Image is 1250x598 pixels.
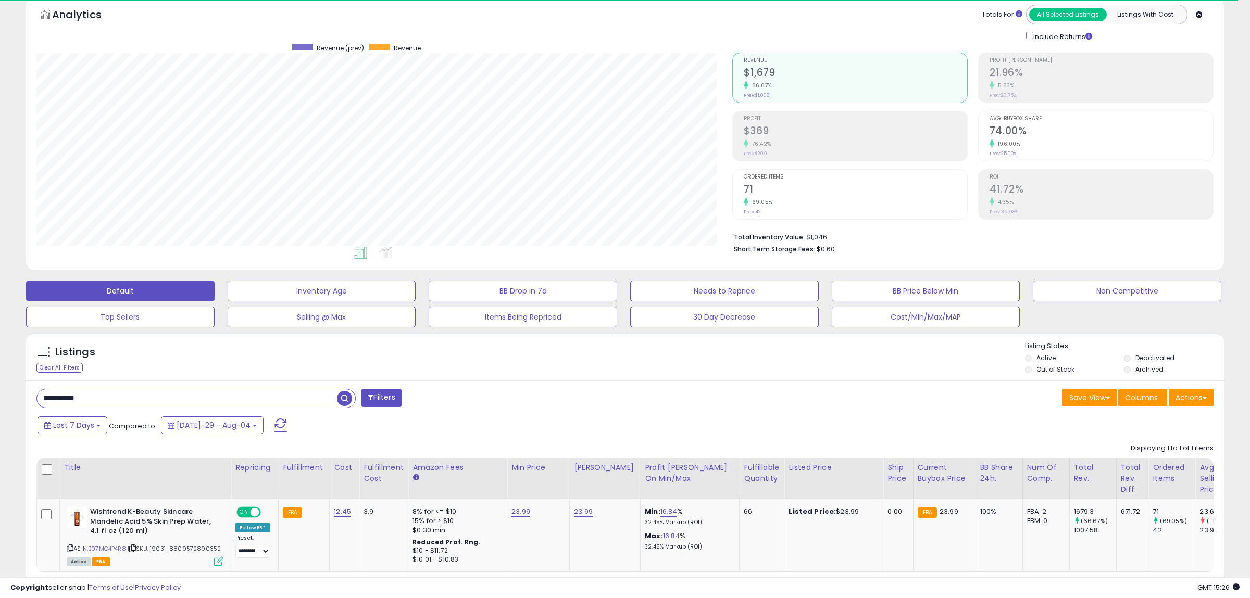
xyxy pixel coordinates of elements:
div: Ship Price [888,462,908,484]
h5: Listings [55,345,95,360]
button: All Selected Listings [1029,8,1107,21]
button: Last 7 Days [37,416,107,434]
span: Last 7 Days [53,420,94,430]
span: $0.60 [817,244,835,254]
div: BB Share 24h. [980,462,1018,484]
div: Total Rev. [1074,462,1112,484]
p: 32.45% Markup (ROI) [645,519,731,526]
div: 3.9 [364,507,400,516]
h2: $1,679 [744,67,967,81]
small: Prev: 20.75% [990,92,1017,98]
button: Cost/Min/Max/MAP [832,307,1020,327]
div: 15% for > $10 [413,516,499,526]
div: Min Price [511,462,565,473]
div: 23.99 [1199,526,1242,535]
small: FBA [918,507,937,518]
button: Save View [1062,389,1117,406]
label: Out of Stock [1036,365,1074,374]
div: Title [64,462,227,473]
span: Columns [1125,392,1158,403]
small: 66.67% [748,82,772,90]
small: 76.42% [748,140,771,148]
div: Include Returns [1018,30,1104,42]
small: 5.83% [994,82,1015,90]
b: Listed Price: [789,506,836,516]
div: 71 [1153,507,1195,516]
span: Avg. Buybox Share [990,116,1213,122]
small: Amazon Fees. [413,473,419,482]
p: Listing States: [1025,341,1224,351]
span: | SKU: 19031_8809572890352 [128,544,221,553]
span: Ordered Items [744,174,967,180]
div: 8% for <= $10 [413,507,499,516]
div: FBM: 0 [1027,516,1061,526]
h2: 41.72% [990,183,1213,197]
b: Reduced Prof. Rng. [413,538,481,546]
span: OFF [259,508,276,517]
div: 23.65 [1199,507,1242,516]
div: Fulfillment [283,462,325,473]
button: BB Drop in 7d [429,281,617,301]
div: ASIN: [67,507,223,565]
div: Current Buybox Price [918,462,971,484]
button: Selling @ Max [228,307,416,327]
div: Follow BB * [235,523,270,532]
span: ON [238,508,251,517]
label: Active [1036,353,1056,362]
b: Max: [645,531,663,541]
b: Min: [645,506,660,516]
div: Cost [334,462,355,473]
strong: Copyright [10,582,48,592]
a: Privacy Policy [135,582,181,592]
small: 196.00% [994,140,1021,148]
a: 23.99 [511,506,530,517]
span: Revenue (prev) [317,44,364,53]
b: Wishtrend K-Beauty Skincare Mandelic Acid 5% Skin Prep Water, 4.1 fl oz (120 ml) [90,507,217,539]
b: Short Term Storage Fees: [734,245,815,253]
h2: 21.96% [990,67,1213,81]
div: 671.72 [1121,507,1141,516]
button: Actions [1169,389,1214,406]
small: Prev: 39.98% [990,209,1018,215]
a: Terms of Use [89,582,133,592]
div: Total Rev. Diff. [1121,462,1144,495]
div: FBA: 2 [1027,507,1061,516]
div: Preset: [235,535,270,558]
button: BB Price Below Min [832,281,1020,301]
button: Inventory Age [228,281,416,301]
a: 16.84 [660,506,678,517]
div: Profit [PERSON_NAME] on Min/Max [645,462,735,484]
div: 66 [744,507,776,516]
small: Prev: $1,008 [744,92,769,98]
div: Listed Price [789,462,879,473]
p: 32.45% Markup (ROI) [645,543,731,551]
button: Filters [361,389,402,407]
button: [DATE]-29 - Aug-04 [161,416,264,434]
span: Profit [744,116,967,122]
th: The percentage added to the cost of goods (COGS) that forms the calculator for Min & Max prices. [641,458,740,499]
div: Displaying 1 to 1 of 1 items [1131,443,1214,453]
div: Avg Selling Price [1199,462,1237,495]
small: 69.05% [748,198,773,206]
button: Top Sellers [26,307,215,327]
b: Total Inventory Value: [734,233,805,241]
div: 1007.58 [1074,526,1116,535]
div: $23.99 [789,507,875,516]
small: (66.67%) [1081,517,1108,525]
div: Fulfillable Quantity [744,462,780,484]
div: $10.01 - $10.83 [413,555,499,564]
button: Non Competitive [1033,281,1221,301]
img: 316dt5Upm4L._SL40_.jpg [67,507,87,528]
div: Fulfillment Cost [364,462,404,484]
small: Prev: $209 [744,150,767,157]
span: [DATE]-29 - Aug-04 [177,420,251,430]
div: Amazon Fees [413,462,503,473]
small: (69.05%) [1160,517,1187,525]
div: Ordered Items [1153,462,1191,484]
small: FBA [283,507,302,518]
small: 4.35% [994,198,1014,206]
div: $0.30 min [413,526,499,535]
button: Listings With Cost [1106,8,1184,21]
a: 23.99 [574,506,593,517]
div: Num of Comp. [1027,462,1065,484]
